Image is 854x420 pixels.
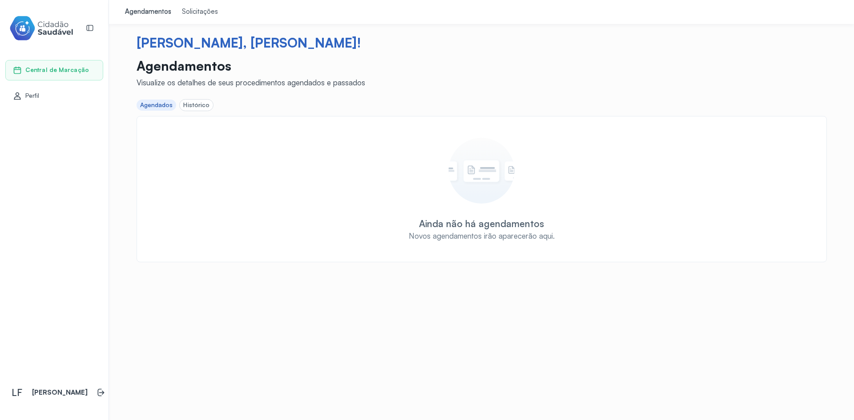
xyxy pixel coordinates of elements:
[13,92,96,100] a: Perfil
[137,35,827,51] div: [PERSON_NAME], [PERSON_NAME]!
[125,8,171,16] div: Agendamentos
[140,101,173,109] div: Agendados
[25,92,40,100] span: Perfil
[32,388,88,397] p: [PERSON_NAME]
[137,58,365,74] p: Agendamentos
[182,8,218,16] div: Solicitações
[12,387,22,398] span: LF
[13,66,96,75] a: Central de Marcação
[448,138,515,204] img: Um círculo com um card representando um estado vazio.
[25,66,89,74] span: Central de Marcação
[419,218,544,229] div: Ainda não há agendamentos
[183,101,209,109] div: Histórico
[9,14,73,42] img: cidadao-saudavel-filled-logo.svg
[137,78,365,87] div: Visualize os detalhes de seus procedimentos agendados e passados
[409,231,555,240] div: Novos agendamentos irão aparecerão aqui.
